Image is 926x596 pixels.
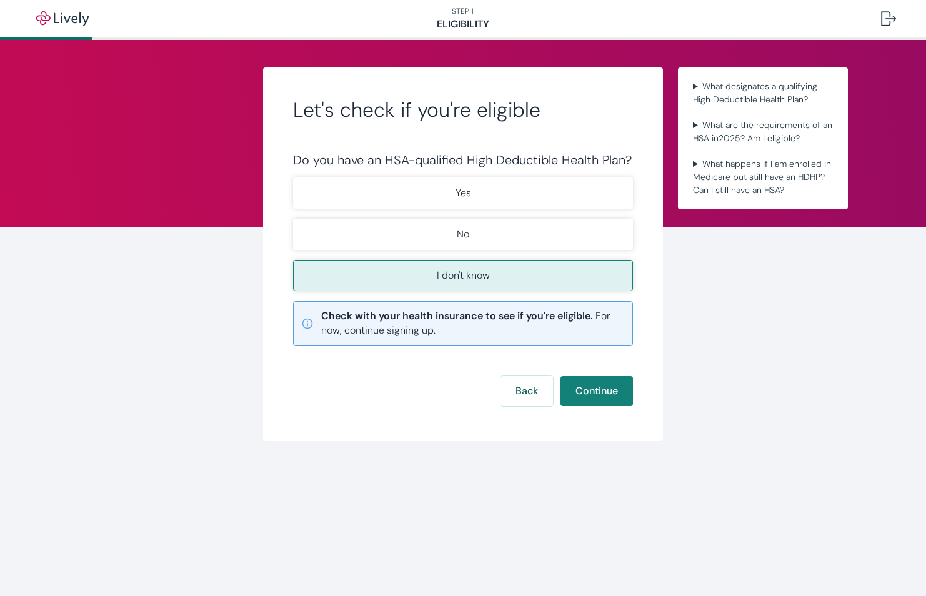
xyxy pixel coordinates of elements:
[321,309,593,322] strong: Check with your health insurance to see if you're eligible.
[688,116,838,147] summary: What are the requirements of an HSA in2025? Am I eligible?
[437,268,490,283] p: I don't know
[688,77,838,109] summary: What designates a qualifying High Deductible Health Plan?
[321,309,625,338] span: For now, continue signing up.
[27,11,97,26] img: Lively
[457,227,469,242] p: No
[293,177,633,209] button: Yes
[293,152,633,167] div: Do you have an HSA-qualified High Deductible Health Plan?
[293,260,633,291] button: I don't know
[293,219,633,250] button: No
[871,4,906,34] button: Log out
[293,97,633,122] h2: Let's check if you're eligible
[688,155,838,199] summary: What happens if I am enrolled in Medicare but still have an HDHP? Can I still have an HSA?
[560,376,633,406] button: Continue
[456,186,471,201] p: Yes
[500,376,553,406] button: Back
